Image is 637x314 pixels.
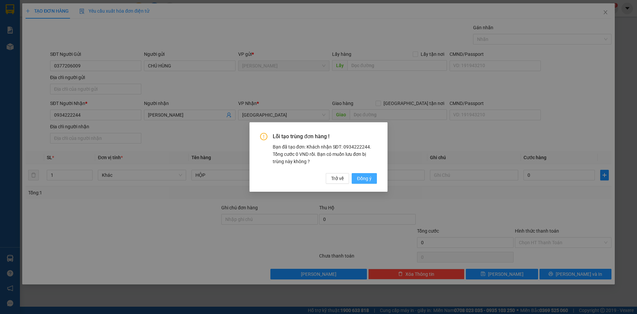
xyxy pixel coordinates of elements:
span: exclamation-circle [260,133,267,140]
button: Trở về [326,173,349,184]
button: Đồng ý [352,173,377,184]
span: Trở về [331,175,344,182]
span: Lỗi tạo trùng đơn hàng ! [273,133,377,140]
span: Đồng ý [357,175,372,182]
div: Bạn đã tạo đơn: Khách nhận SĐT: 0934222244. Tổng cước 0 VND rồi. Bạn có muốn lưu đơn bị trùng này... [273,143,377,165]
